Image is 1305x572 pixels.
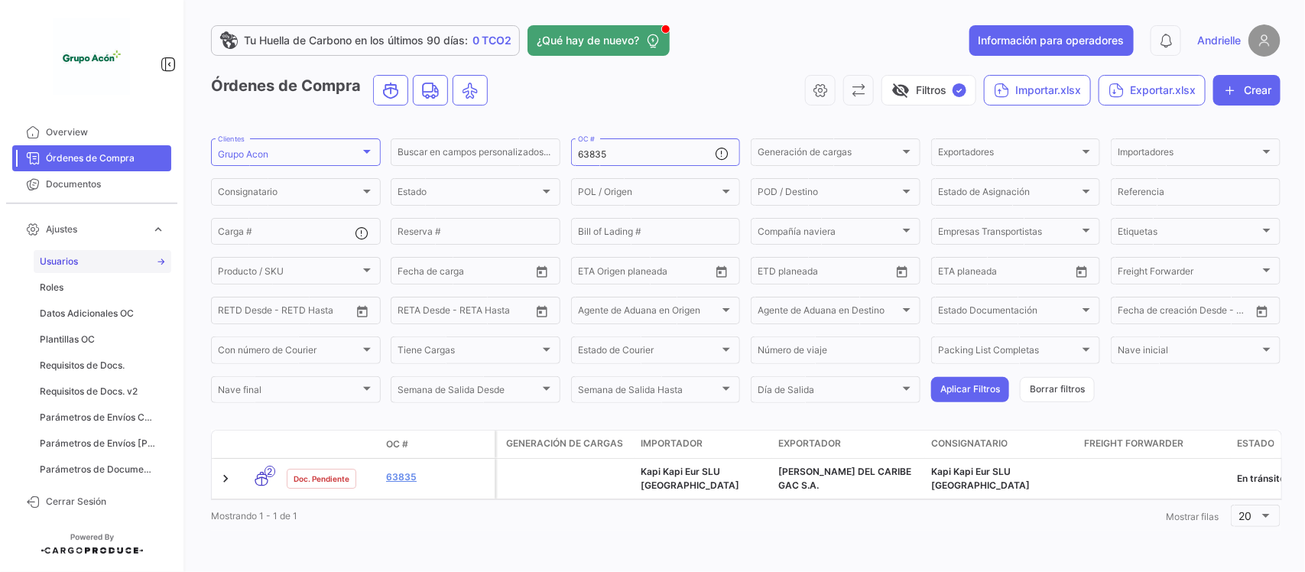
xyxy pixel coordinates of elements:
[1078,431,1231,458] datatable-header-cell: Freight Forwarder
[925,431,1078,458] datatable-header-cell: Consignatario
[414,76,447,105] button: Land
[34,354,171,377] a: Requisitos de Docs.
[12,171,171,197] a: Documentos
[242,438,281,450] datatable-header-cell: Modo de Transporte
[34,406,171,429] a: Parámetros de Envíos Cargas Marítimas
[34,302,171,325] a: Datos Adicionales OC
[218,189,360,200] span: Consignatario
[938,347,1080,358] span: Packing List Completas
[34,328,171,351] a: Plantillas OC
[46,151,165,165] span: Órdenes de Compra
[34,458,171,481] a: Parámetros de Documentos
[218,347,360,358] span: Con número de Courier
[218,268,360,278] span: Producto / SKU
[578,268,605,278] input: Desde
[931,437,1008,450] span: Consignatario
[1166,511,1219,522] span: Mostrar filas
[578,347,720,358] span: Estado de Courier
[758,189,900,200] span: POD / Destino
[931,466,1030,491] span: Kapi Kapi Eur SLU Antwerp
[635,431,772,458] datatable-header-cell: Importador
[12,145,171,171] a: Órdenes de Compra
[218,148,268,160] mat-select-trigger: Grupo Acon
[641,466,739,491] span: Kapi Kapi Eur SLU Antwerp
[758,387,900,398] span: Día de Salida
[34,432,171,455] a: Parámetros de Envíos [PERSON_NAME] Terrestres
[40,411,156,424] span: Parámetros de Envíos Cargas Marítimas
[40,307,134,320] span: Datos Adicionales OC
[265,466,275,477] span: 2
[528,25,670,56] button: ¿Qué hay de nuevo?
[938,149,1080,160] span: Exportadores
[34,250,171,273] a: Usuarios
[497,431,635,458] datatable-header-cell: Generación de cargas
[578,307,720,318] span: Agente de Aduana en Origen
[40,463,156,476] span: Parámetros de Documentos
[1156,307,1219,318] input: Hasta
[472,33,511,48] span: 0 TCO2
[758,307,900,318] span: Agente de Aduana en Destino
[40,385,138,398] span: Requisitos de Docs. v2
[931,377,1009,402] button: Aplicar Filtros
[984,75,1091,106] button: Importar.xlsx
[1118,347,1260,358] span: Nave inicial
[40,359,125,372] span: Requisitos de Docs.
[46,223,145,236] span: Ajustes
[1118,268,1260,278] span: Freight Forwarder
[881,75,976,106] button: visibility_offFiltros✓
[778,466,911,491] span: PINALES DEL CARIBE GAC S.A.
[211,510,297,522] span: Mostrando 1 - 1 de 1
[398,387,540,398] span: Semana de Salida Desde
[641,437,703,450] span: Importador
[938,189,1080,200] span: Estado de Asignación
[1070,260,1093,283] button: Open calendar
[211,75,492,106] h3: Órdenes de Compra
[758,268,785,278] input: Desde
[1118,307,1145,318] input: Desde
[398,347,540,358] span: Tiene Cargas
[294,473,349,485] span: Doc. Pendiente
[938,307,1080,318] span: Estado Documentación
[891,81,910,99] span: visibility_off
[398,268,425,278] input: Desde
[218,307,245,318] input: Desde
[1099,75,1206,106] button: Exportar.xlsx
[758,229,900,239] span: Compañía naviera
[578,387,720,398] span: Semana de Salida Hasta
[46,177,165,191] span: Documentos
[218,471,233,486] a: Expand/Collapse Row
[1239,509,1252,522] span: 20
[218,387,360,398] span: Nave final
[616,268,680,278] input: Hasta
[953,83,966,97] span: ✓
[1197,33,1241,48] span: Andrielle
[436,268,499,278] input: Hasta
[398,307,425,318] input: Desde
[1248,24,1281,57] img: placeholder-user.png
[1118,149,1260,160] span: Importadores
[256,307,320,318] input: Hasta
[40,437,156,450] span: Parámetros de Envíos [PERSON_NAME] Terrestres
[40,333,95,346] span: Plantillas OC
[938,268,966,278] input: Desde
[772,431,925,458] datatable-header-cell: Exportador
[537,33,639,48] span: ¿Qué hay de nuevo?
[976,268,1040,278] input: Hasta
[12,119,171,145] a: Overview
[710,260,733,283] button: Open calendar
[54,18,130,95] img: 1f3d66c5-6a2d-4a07-a58d-3a8e9bbc88ff.jpeg
[891,260,914,283] button: Open calendar
[796,268,859,278] input: Hasta
[380,431,495,457] datatable-header-cell: OC #
[531,300,553,323] button: Open calendar
[758,149,900,160] span: Generación de cargas
[1213,75,1281,106] button: Crear
[778,437,841,450] span: Exportador
[1237,437,1274,450] span: Estado
[40,281,63,294] span: Roles
[46,125,165,139] span: Overview
[151,223,165,236] span: expand_more
[578,189,720,200] span: POL / Origen
[969,25,1134,56] button: Información para operadores
[453,76,487,105] button: Air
